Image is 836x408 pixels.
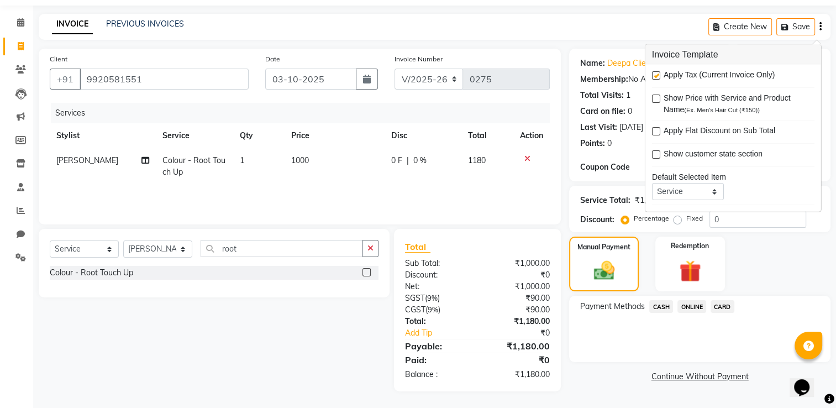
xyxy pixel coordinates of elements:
img: _gift.svg [672,258,708,285]
span: Payment Methods [580,301,645,312]
div: Default Selected Item [652,171,814,183]
span: Apply Flat Discount on Sub Total [664,125,775,139]
span: Show customer state section [664,148,763,162]
div: Sub Total: [397,258,477,269]
button: Create New [708,18,772,35]
div: 1 [626,90,630,101]
th: Service [156,123,233,148]
label: Date [265,54,280,64]
label: Redemption [671,241,709,251]
a: Continue Without Payment [571,371,828,383]
a: PREVIOUS INVOICES [106,19,184,29]
th: Total [461,123,514,148]
div: Last Visit: [580,122,617,133]
div: ₹0 [477,269,558,281]
div: ₹1,180.00 [477,316,558,327]
div: Membership: [580,74,628,85]
span: Colour - Root Touch Up [162,155,225,177]
span: CASH [649,300,673,313]
th: Action [513,123,550,148]
h3: Invoice Template [645,45,821,65]
div: Service Total: [580,195,630,206]
div: ( ) [397,304,477,316]
div: ₹1,000.00 [635,195,670,206]
span: 0 F [391,155,402,166]
span: CARD [711,300,734,313]
div: ₹90.00 [477,292,558,304]
a: Add Tip [397,327,491,339]
a: Deepa Client [607,57,653,69]
span: | [407,155,409,166]
span: ONLINE [677,300,706,313]
div: 0 [607,138,612,149]
th: Stylist [50,123,156,148]
span: 1180 [468,155,486,165]
a: INVOICE [52,14,93,34]
label: Client [50,54,67,64]
input: Search or Scan [201,240,363,257]
div: Services [51,103,558,123]
img: _cash.svg [587,259,621,283]
div: ₹1,180.00 [477,339,558,353]
div: Payable: [397,339,477,353]
span: SGST [405,293,425,303]
div: Coupon Code [580,161,660,173]
div: Discount: [397,269,477,281]
label: Percentage [634,213,669,223]
div: 0 [628,106,632,117]
div: Colour - Root Touch Up [50,267,133,279]
input: Search by Name/Mobile/Email/Code [80,69,249,90]
div: Paid: [397,353,477,367]
span: CGST [405,305,425,315]
div: ₹90.00 [477,304,558,316]
div: ₹0 [477,353,558,367]
button: Save [776,18,815,35]
div: Card on file: [580,106,625,117]
div: No Active Membership [580,74,819,85]
div: ( ) [397,292,477,304]
label: Invoice Number [395,54,443,64]
div: [DATE] [619,122,643,133]
div: Total: [397,316,477,327]
div: ₹1,180.00 [477,369,558,380]
span: 9% [427,294,438,302]
div: Points: [580,138,605,149]
span: 0 % [413,155,427,166]
th: Qty [233,123,285,148]
span: Total [405,241,430,253]
span: Show Price with Service and Product Name [664,92,806,116]
div: ₹0 [491,327,559,339]
label: Fixed [686,213,703,223]
div: Net: [397,281,477,292]
div: ₹1,000.00 [477,258,558,269]
th: Disc [385,123,461,148]
div: Discount: [580,214,614,226]
th: Price [285,123,385,148]
span: [PERSON_NAME] [56,155,118,165]
span: 1000 [291,155,309,165]
div: ₹1,000.00 [477,281,558,292]
iframe: chat widget [790,364,825,397]
div: Total Visits: [580,90,624,101]
label: Manual Payment [577,242,630,252]
div: Balance : [397,369,477,380]
div: Name: [580,57,605,69]
span: Apply Tax (Current Invoice Only) [664,69,775,83]
span: 9% [428,305,438,314]
span: 1 [240,155,244,165]
span: (Ex. Men's Hair Cut (₹150)) [684,107,760,113]
button: +91 [50,69,81,90]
